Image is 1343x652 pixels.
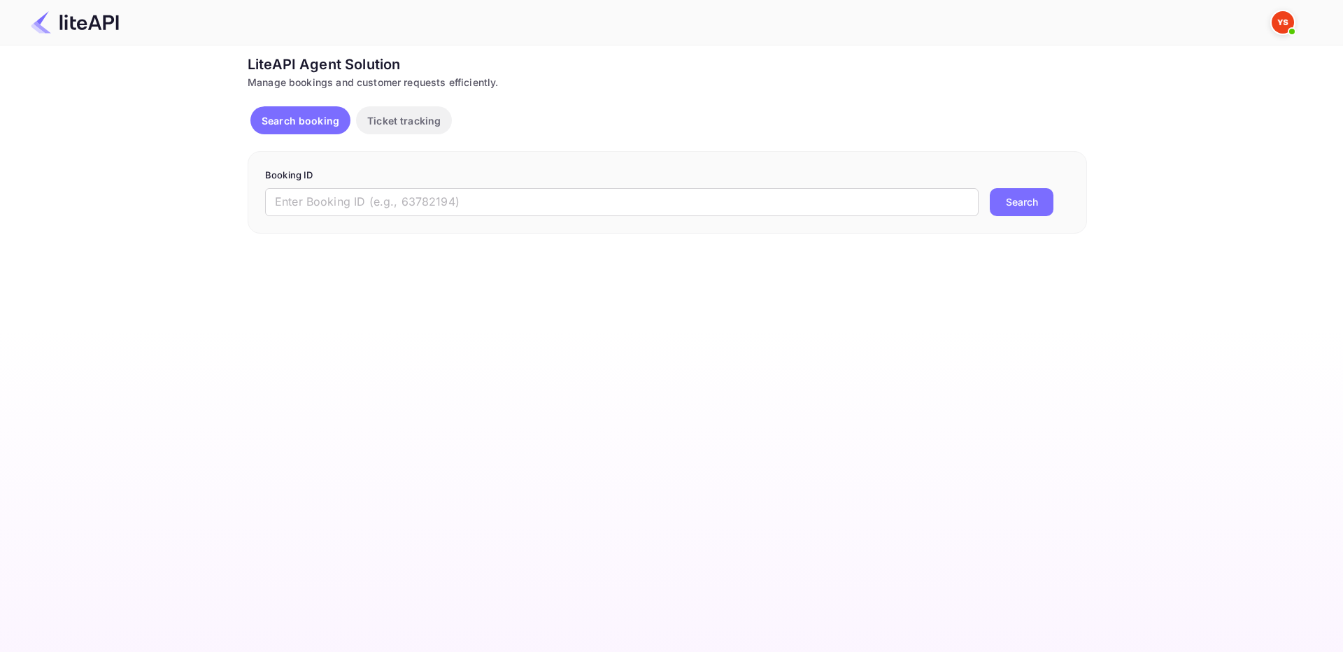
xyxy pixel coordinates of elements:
input: Enter Booking ID (e.g., 63782194) [265,188,979,216]
p: Booking ID [265,169,1070,183]
img: Yandex Support [1272,11,1294,34]
button: Search [990,188,1053,216]
p: Ticket tracking [367,113,441,128]
img: LiteAPI Logo [31,11,119,34]
div: Manage bookings and customer requests efficiently. [248,75,1087,90]
div: LiteAPI Agent Solution [248,54,1087,75]
p: Search booking [262,113,339,128]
